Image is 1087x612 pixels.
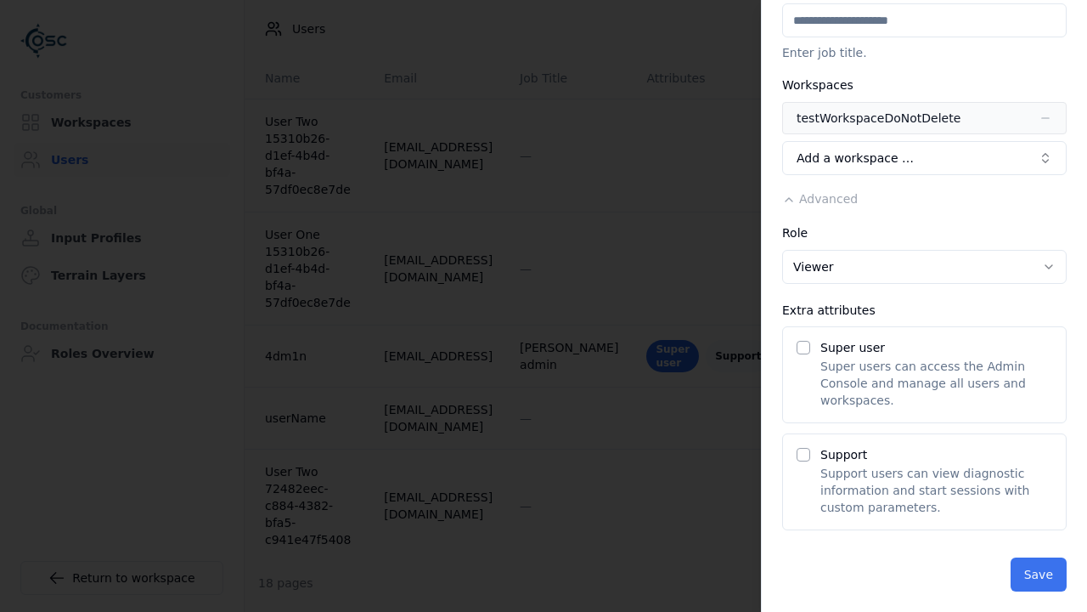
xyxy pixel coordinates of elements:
[782,304,1067,316] div: Extra attributes
[797,110,960,127] div: testWorkspaceDoNotDelete
[820,465,1052,516] p: Support users can view diagnostic information and start sessions with custom parameters.
[820,341,885,354] label: Super user
[820,448,867,462] label: Support
[782,190,858,207] button: Advanced
[782,78,853,92] label: Workspaces
[782,44,1067,61] p: Enter job title.
[782,226,808,240] label: Role
[799,192,858,206] span: Advanced
[1011,558,1067,592] button: Save
[820,358,1052,409] p: Super users can access the Admin Console and manage all users and workspaces.
[797,150,914,167] span: Add a workspace …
